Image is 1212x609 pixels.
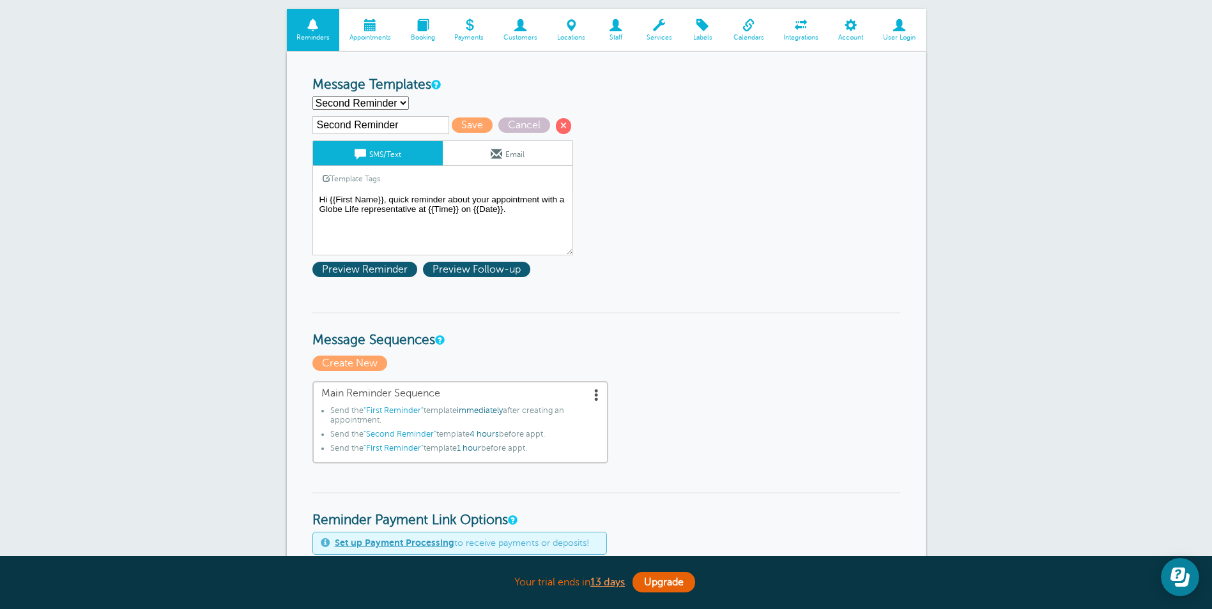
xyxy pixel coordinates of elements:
[498,117,550,133] span: Cancel
[423,264,533,275] a: Preview Follow-up
[364,430,436,439] span: "Second Reminder"
[445,9,494,52] a: Payments
[443,141,572,165] a: Email
[643,34,675,41] span: Services
[330,406,599,430] li: Send the template after creating an appointment.
[774,9,829,52] a: Integrations
[548,9,595,52] a: Locations
[312,312,900,349] h3: Message Sequences
[494,9,548,52] a: Customers
[293,34,334,41] span: Reminders
[312,356,387,371] span: Create New
[780,34,822,41] span: Integrations
[364,406,424,415] span: "First Reminder"
[554,34,589,41] span: Locations
[457,444,481,453] span: 1 hour
[636,9,682,52] a: Services
[595,9,636,52] a: Staff
[452,117,493,133] span: Save
[313,166,390,191] a: Template Tags
[335,538,589,548] span: to receive payments or deposits!
[500,34,541,41] span: Customers
[312,116,449,134] input: Template Name
[364,444,424,453] span: "First Reminder"
[312,381,608,464] a: Main Reminder Sequence Send the"First Reminder"templateimmediatelyafter creating an appointment.S...
[339,9,401,52] a: Appointments
[401,9,445,52] a: Booking
[423,262,530,277] span: Preview Follow-up
[508,516,516,524] a: These settings apply to all templates. Automatically add a payment link to your reminders if an a...
[346,34,394,41] span: Appointments
[452,119,498,131] a: Save
[312,264,423,275] a: Preview Reminder
[590,576,625,588] a: 13 days
[330,444,599,458] li: Send the template before appt.
[470,430,499,439] span: 4 hours
[312,357,390,369] a: Create New
[312,492,900,529] h3: Reminder Payment Link Options
[457,406,503,415] span: immediately
[682,9,723,52] a: Labels
[829,9,873,52] a: Account
[287,569,926,596] div: Your trial ends in .
[407,34,438,41] span: Booking
[688,34,717,41] span: Labels
[601,34,630,41] span: Staff
[1161,558,1199,596] iframe: Resource center
[313,141,443,165] a: SMS/Text
[873,9,926,52] a: User Login
[451,34,487,41] span: Payments
[330,430,599,444] li: Send the template before appt.
[312,77,900,93] h3: Message Templates
[730,34,767,41] span: Calendars
[880,34,919,41] span: User Login
[835,34,867,41] span: Account
[321,387,599,400] span: Main Reminder Sequence
[335,538,454,548] a: Set up Payment Processing
[312,192,573,255] textarea: Hey {{First Name}}, your appointment is scheduled for {{Time}} on {{Date}} with a Globe Life repr...
[498,119,556,131] a: Cancel
[633,572,695,592] a: Upgrade
[435,336,443,344] a: Message Sequences allow you to setup multiple reminder schedules that can use different Message T...
[312,262,417,277] span: Preview Reminder
[723,9,774,52] a: Calendars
